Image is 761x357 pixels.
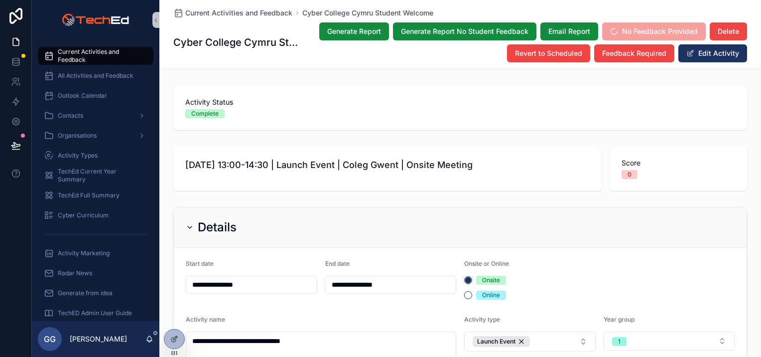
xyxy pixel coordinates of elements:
[38,147,153,165] a: Activity Types
[38,47,153,65] a: Current Activities and Feedback
[710,22,747,40] button: Delete
[618,337,621,346] div: 1
[173,35,298,49] h1: Cyber College Cymru Student Welcome
[58,132,97,140] span: Organisations
[477,338,515,346] span: Launch Event
[44,333,56,345] span: GG
[612,336,627,346] button: Unselect I_1
[482,291,500,300] div: Online
[515,48,582,58] span: Revert to Scheduled
[185,158,590,172] span: [DATE] 13:00-14:30 | Launch Event | Coleg Gwent | Onsite Meeting
[622,158,735,168] span: Score
[70,334,127,344] p: [PERSON_NAME]
[401,26,528,36] span: Generate Report No Student Feedback
[62,12,129,28] img: App logo
[185,97,735,107] span: Activity Status
[186,316,225,323] span: Activity name
[302,8,433,18] a: Cyber College Cymru Student Welcome
[548,26,590,36] span: Email Report
[58,269,92,277] span: Radar News
[38,304,153,322] a: TechED Admin User Guide
[58,72,133,80] span: All Activities and Feedback
[594,44,674,62] button: Feedback Required
[185,8,292,18] span: Current Activities and Feedback
[38,127,153,145] a: Organisations
[507,44,590,62] button: Revert to Scheduled
[32,40,159,321] div: scrollable content
[327,26,381,36] span: Generate Report
[173,8,292,18] a: Current Activities and Feedback
[58,152,98,160] span: Activity Types
[38,186,153,204] a: TechEd Full Summary
[325,260,350,267] span: End date
[58,168,143,183] span: TechEd Current Year Summary
[319,22,389,40] button: Generate Report
[186,260,214,267] span: Start date
[38,244,153,262] a: Activity Marketing
[58,92,107,100] span: Outlook Calendar
[473,336,530,347] button: Unselect 62
[58,112,83,120] span: Contacts
[58,48,143,64] span: Current Activities and Feedback
[58,191,120,199] span: TechEd Full Summary
[540,22,598,40] button: Email Report
[718,26,739,36] span: Delete
[602,48,666,58] span: Feedback Required
[198,219,237,235] h2: Details
[38,107,153,125] a: Contacts
[38,67,153,85] a: All Activities and Feedback
[38,206,153,224] a: Cyber Curriculum
[393,22,536,40] button: Generate Report No Student Feedback
[191,109,219,118] div: Complete
[604,332,735,351] button: Select Button
[464,332,596,352] button: Select Button
[38,284,153,302] a: Generate from idea
[482,276,500,285] div: Onsite
[58,211,109,219] span: Cyber Curriculum
[58,249,110,257] span: Activity Marketing
[604,316,634,323] span: Year group
[38,167,153,184] a: TechEd Current Year Summary
[464,316,500,323] span: Activity type
[38,264,153,282] a: Radar News
[678,44,747,62] button: Edit Activity
[464,260,509,267] span: Onsite or Online
[38,87,153,105] a: Outlook Calendar
[58,289,113,297] span: Generate from idea
[58,309,132,317] span: TechED Admin User Guide
[628,170,632,179] div: 0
